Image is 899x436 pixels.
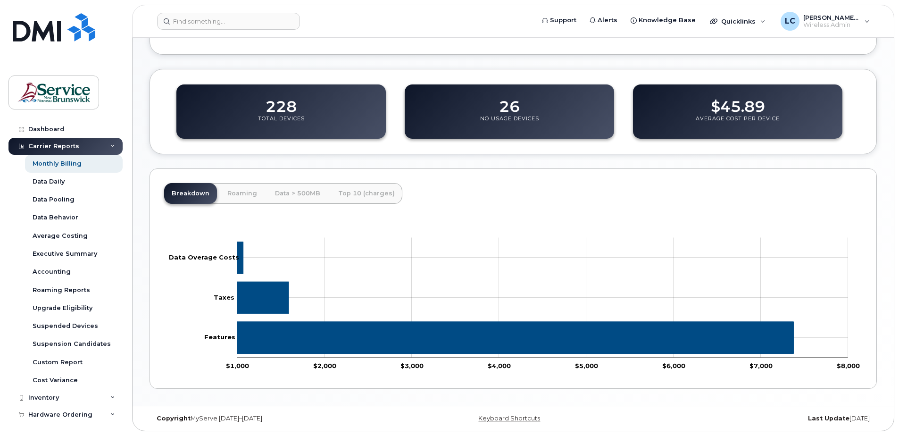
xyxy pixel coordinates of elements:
a: Breakdown [164,183,217,204]
g: Chart [152,237,860,369]
span: Knowledge Base [639,16,696,25]
span: Wireless Admin [803,21,860,29]
p: Average Cost Per Device [696,115,780,132]
g: Series [237,242,793,353]
a: Roaming [220,183,265,204]
span: LC [785,16,795,27]
tspan: $6,000 [662,361,685,369]
tspan: $8,000 [837,361,860,369]
a: Alerts [583,11,624,30]
p: Total Devices [258,115,305,132]
span: Alerts [598,16,617,25]
dd: 26 [499,89,520,115]
input: Find something... [157,13,300,30]
p: No Usage Devices [480,115,539,132]
div: MyServe [DATE]–[DATE] [150,415,392,422]
strong: Copyright [157,415,191,422]
div: Lenentine, Carrie (EECD/EDPE) [774,12,876,31]
dd: $45.89 [711,89,765,115]
tspan: Features [204,333,235,341]
tspan: $7,000 [749,361,773,369]
div: Quicklinks [703,12,772,31]
tspan: $4,000 [488,361,511,369]
a: Keyboard Shortcuts [478,415,540,422]
a: Knowledge Base [624,11,702,30]
tspan: Data Overage Costs [169,253,239,261]
span: Quicklinks [721,17,756,25]
a: Support [535,11,583,30]
span: Support [550,16,576,25]
span: [PERSON_NAME] (EECD/EDPE) [803,14,860,21]
div: [DATE] [634,415,877,422]
dd: 228 [266,89,297,115]
tspan: $1,000 [226,361,249,369]
tspan: Taxes [214,293,234,301]
tspan: $3,000 [400,361,424,369]
tspan: $2,000 [313,361,336,369]
a: Data > 500MB [267,183,328,204]
tspan: $5,000 [575,361,598,369]
strong: Last Update [808,415,849,422]
a: Top 10 (charges) [331,183,402,204]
